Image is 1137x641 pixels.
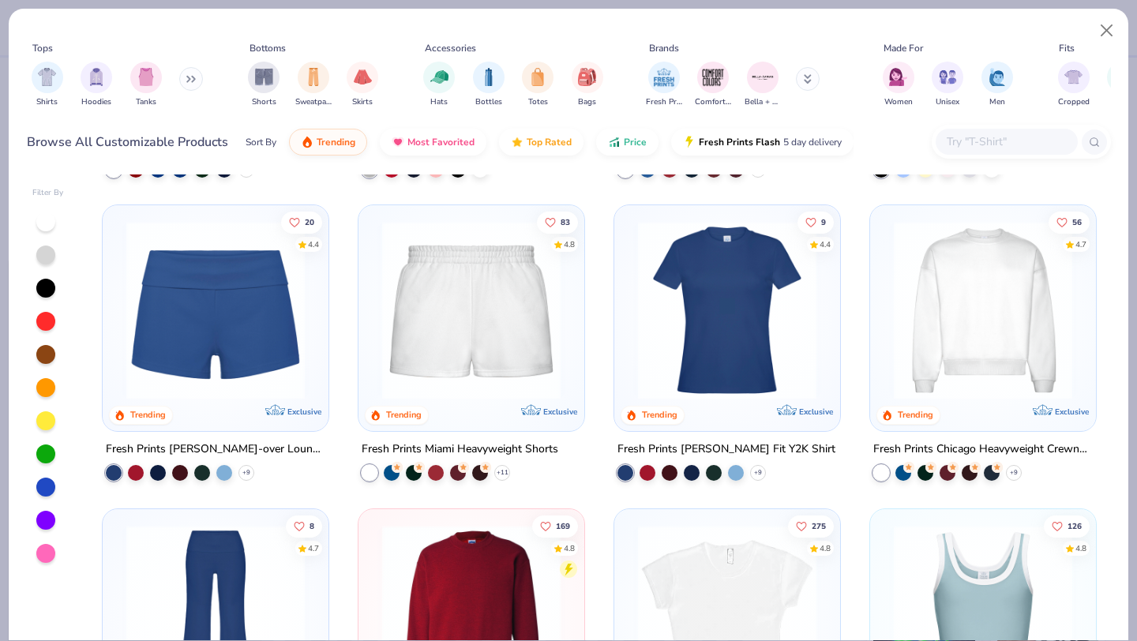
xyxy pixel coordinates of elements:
[537,212,578,234] button: Like
[480,68,497,86] img: Bottles Image
[564,542,575,554] div: 4.8
[821,219,826,227] span: 9
[1044,515,1090,537] button: Like
[295,96,332,108] span: Sweatpants
[981,62,1013,108] button: filter button
[1072,219,1082,227] span: 56
[754,468,762,478] span: + 9
[578,96,596,108] span: Bags
[255,68,273,86] img: Shorts Image
[646,62,682,108] button: filter button
[527,136,572,148] span: Top Rated
[528,96,548,108] span: Totes
[499,129,584,156] button: Top Rated
[81,62,112,108] button: filter button
[511,136,523,148] img: TopRated.gif
[473,62,505,108] div: filter for Bottles
[430,68,448,86] img: Hats Image
[347,62,378,108] button: filter button
[564,239,575,251] div: 4.8
[137,68,155,86] img: Tanks Image
[886,221,1080,399] img: 1358499d-a160-429c-9f1e-ad7a3dc244c9
[32,41,53,55] div: Tops
[289,129,367,156] button: Trending
[522,62,553,108] div: filter for Totes
[649,41,679,55] div: Brands
[646,62,682,108] div: filter for Fresh Prints
[989,96,1005,108] span: Men
[317,136,355,148] span: Trending
[522,62,553,108] button: filter button
[38,68,56,86] img: Shirts Image
[309,542,320,554] div: 4.7
[354,68,372,86] img: Skirts Image
[305,68,322,86] img: Sweatpants Image
[306,219,315,227] span: 20
[873,440,1093,459] div: Fresh Prints Chicago Heavyweight Crewneck
[88,68,105,86] img: Hoodies Image
[989,68,1006,86] img: Men Image
[347,62,378,108] div: filter for Skirts
[572,62,603,108] div: filter for Bags
[820,239,831,251] div: 4.4
[945,133,1067,151] input: Try "T-Shirt"
[884,96,913,108] span: Women
[1058,62,1090,108] button: filter button
[936,96,959,108] span: Unisex
[695,96,731,108] span: Comfort Colors
[788,515,834,537] button: Like
[497,468,508,478] span: + 11
[295,62,332,108] div: filter for Sweatpants
[130,62,162,108] div: filter for Tanks
[407,136,475,148] span: Most Favorited
[1068,522,1082,530] span: 126
[1010,468,1018,478] span: + 9
[889,68,907,86] img: Women Image
[630,221,824,399] img: 6a9a0a85-ee36-4a89-9588-981a92e8a910
[883,62,914,108] button: filter button
[932,62,963,108] div: filter for Unisex
[596,129,659,156] button: Price
[981,62,1013,108] div: filter for Men
[939,68,957,86] img: Unisex Image
[751,66,775,89] img: Bella + Canvas Image
[423,62,455,108] button: filter button
[1054,407,1088,417] span: Exclusive
[1058,62,1090,108] div: filter for Cropped
[248,62,280,108] div: filter for Shorts
[699,136,780,148] span: Fresh Prints Flash
[797,212,834,234] button: Like
[32,62,63,108] button: filter button
[473,62,505,108] button: filter button
[352,96,373,108] span: Skirts
[884,41,923,55] div: Made For
[32,62,63,108] div: filter for Shirts
[310,522,315,530] span: 8
[1075,239,1086,251] div: 4.7
[652,66,676,89] img: Fresh Prints Image
[812,522,826,530] span: 275
[136,96,156,108] span: Tanks
[118,221,313,399] img: d60be0fe-5443-43a1-ac7f-73f8b6aa2e6e
[556,522,570,530] span: 169
[242,468,250,478] span: + 9
[252,96,276,108] span: Shorts
[1058,96,1090,108] span: Cropped
[36,96,58,108] span: Shirts
[671,129,854,156] button: Fresh Prints Flash5 day delivery
[578,68,595,86] img: Bags Image
[301,136,313,148] img: trending.gif
[543,407,577,417] span: Exclusive
[475,96,502,108] span: Bottles
[81,96,111,108] span: Hoodies
[568,221,763,399] img: a88b619d-8dd7-4971-8a75-9e7ec3244d54
[81,62,112,108] div: filter for Hoodies
[106,440,325,459] div: Fresh Prints [PERSON_NAME]-over Lounge Shorts
[287,515,323,537] button: Like
[695,62,731,108] button: filter button
[883,62,914,108] div: filter for Women
[362,440,558,459] div: Fresh Prints Miami Heavyweight Shorts
[246,135,276,149] div: Sort By
[250,41,286,55] div: Bottoms
[1064,68,1083,86] img: Cropped Image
